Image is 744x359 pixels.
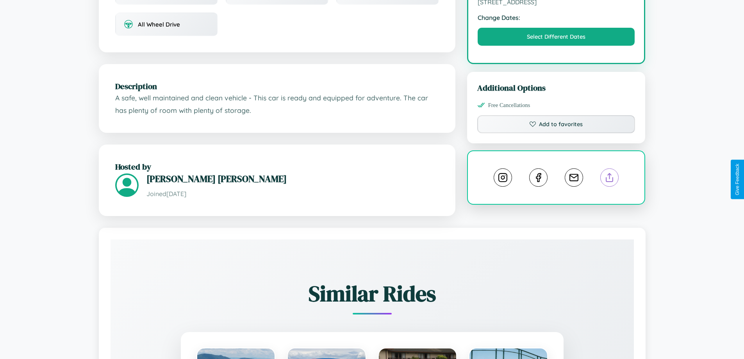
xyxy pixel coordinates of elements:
[138,279,607,309] h2: Similar Rides
[488,102,530,109] span: Free Cancellations
[115,80,439,92] h2: Description
[115,161,439,172] h2: Hosted by
[477,115,635,133] button: Add to favorites
[146,172,439,185] h3: [PERSON_NAME] [PERSON_NAME]
[146,188,439,200] p: Joined [DATE]
[478,14,635,21] strong: Change Dates:
[478,28,635,46] button: Select Different Dates
[735,164,740,195] div: Give Feedback
[477,82,635,93] h3: Additional Options
[115,92,439,116] p: A safe, well maintained and clean vehicle - This car is ready and equipped for adventure. The car...
[138,21,180,28] span: All Wheel Drive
